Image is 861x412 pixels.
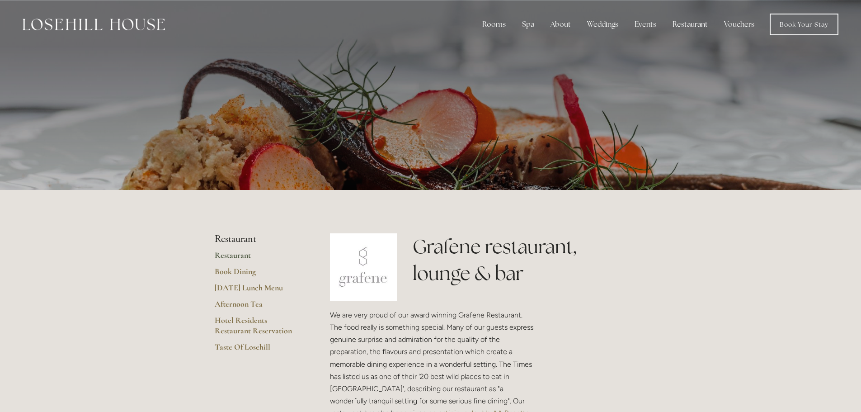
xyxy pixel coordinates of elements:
div: Restaurant [665,15,715,33]
a: Vouchers [717,15,762,33]
div: About [543,15,578,33]
div: Events [627,15,663,33]
a: Restaurant [215,250,301,266]
li: Restaurant [215,233,301,245]
a: Book Dining [215,266,301,283]
a: [DATE] Lunch Menu [215,283,301,299]
img: grafene.jpg [330,233,398,301]
div: Spa [515,15,541,33]
div: Weddings [580,15,626,33]
a: Hotel Residents Restaurant Reservation [215,315,301,342]
a: Afternoon Tea [215,299,301,315]
a: Book Your Stay [770,14,838,35]
h1: Grafene restaurant, lounge & bar [413,233,646,287]
img: Losehill House [23,19,165,30]
div: Rooms [475,15,513,33]
a: Taste Of Losehill [215,342,301,358]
